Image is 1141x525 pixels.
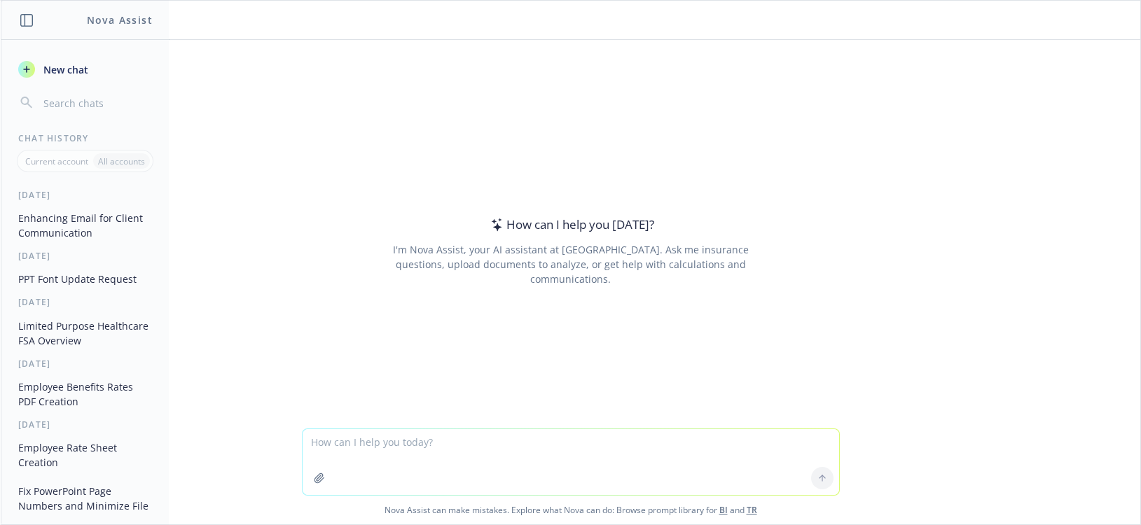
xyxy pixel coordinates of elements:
p: All accounts [98,155,145,167]
h1: Nova Assist [87,13,153,27]
div: [DATE] [1,250,169,262]
input: Search chats [41,93,152,113]
button: Employee Rate Sheet Creation [13,436,158,474]
div: [DATE] [1,419,169,430]
button: Limited Purpose Healthcare FSA Overview [13,314,158,352]
button: PPT Font Update Request [13,267,158,290]
div: [DATE] [1,189,169,201]
div: I'm Nova Assist, your AI assistant at [GEOGRAPHIC_DATA]. Ask me insurance questions, upload docum... [373,242,768,286]
button: Employee Benefits Rates PDF Creation [13,375,158,413]
div: Chat History [1,132,169,144]
div: [DATE] [1,296,169,308]
div: [DATE] [1,358,169,370]
span: Nova Assist can make mistakes. Explore what Nova can do: Browse prompt library for and [6,496,1135,524]
div: How can I help you [DATE]? [487,216,654,234]
a: TR [747,504,757,516]
button: Enhancing Email for Client Communication [13,206,158,244]
span: New chat [41,62,88,77]
p: Current account [25,155,88,167]
a: BI [719,504,728,516]
button: Fix PowerPoint Page Numbers and Minimize File [13,479,158,517]
button: New chat [13,57,158,82]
